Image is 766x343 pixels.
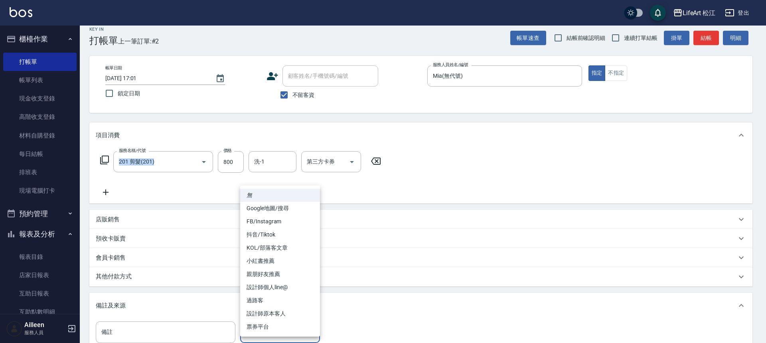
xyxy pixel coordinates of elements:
em: 無 [247,191,252,199]
li: 抖音/Tiktok [240,228,320,241]
li: 票券平台 [240,320,320,333]
li: 設計師個人line@ [240,281,320,294]
li: 親朋好友推薦 [240,268,320,281]
li: 小紅書推薦 [240,254,320,268]
li: Google地圖/搜尋 [240,202,320,215]
li: 設計師原本客人 [240,307,320,320]
li: KOL/部落客文章 [240,241,320,254]
li: FB/Instagram [240,215,320,228]
li: 過路客 [240,294,320,307]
